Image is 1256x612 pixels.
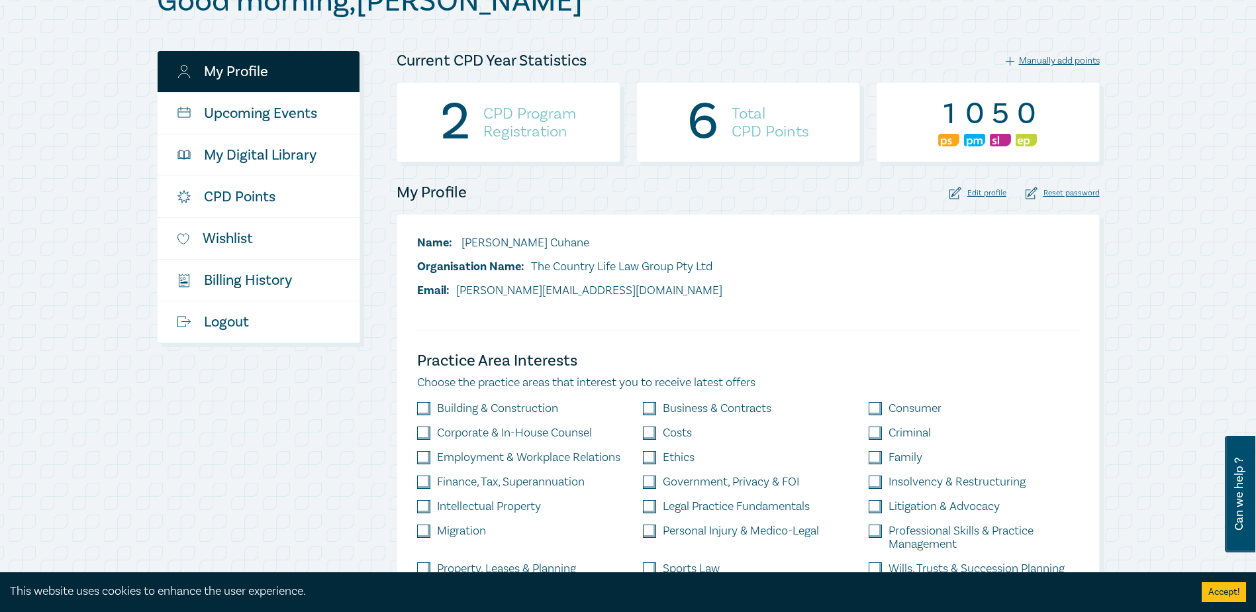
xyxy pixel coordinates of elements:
label: Legal Practice Fundamentals [663,500,810,513]
label: Sports Law [663,562,720,576]
label: Personal Injury & Medico-Legal [663,525,819,538]
label: Wills, Trusts & Succession Planning [889,562,1065,576]
li: [PERSON_NAME][EMAIL_ADDRESS][DOMAIN_NAME] [417,282,722,299]
label: Costs [663,427,692,440]
p: Choose the practice areas that interest you to receive latest offers [417,374,1079,391]
div: Reset password [1026,187,1100,199]
img: Professional Skills [938,134,959,146]
h4: My Profile [397,182,467,203]
label: Criminal [889,427,931,440]
h4: CPD Program Registration [483,105,576,140]
h4: Total CPD Points [732,105,809,140]
div: 0 [1016,97,1037,131]
label: Intellectual Property [437,500,541,513]
div: 5 [990,97,1011,131]
div: 1 [938,97,959,131]
label: Ethics [663,451,695,464]
img: Ethics & Professional Responsibility [1016,134,1037,146]
label: Consumer [889,402,942,415]
a: Logout [158,301,360,342]
label: Employment & Workplace Relations [437,451,620,464]
a: $Billing History [158,260,360,301]
div: Edit profile [949,187,1006,199]
div: This website uses cookies to enhance the user experience. [10,583,1182,600]
div: 0 [964,97,985,131]
li: The Country Life Law Group Pty Ltd [417,258,722,276]
tspan: $ [180,276,183,282]
a: Upcoming Events [158,93,360,134]
span: Can we help ? [1233,444,1245,544]
label: Business & Contracts [663,402,771,415]
img: Practice Management & Business Skills [964,134,985,146]
label: Corporate & In-House Counsel [437,427,592,440]
label: Property, Leases & Planning [437,562,576,576]
h4: Practice Area Interests [417,350,1079,372]
a: My Digital Library [158,134,360,176]
button: Accept cookies [1202,582,1246,602]
label: Government, Privacy & FOI [663,476,799,489]
img: Substantive Law [990,134,1011,146]
a: CPD Points [158,176,360,217]
label: Insolvency & Restructuring [889,476,1026,489]
span: Organisation Name: [417,259,524,274]
label: Litigation & Advocacy [889,500,1000,513]
label: Finance, Tax, Superannuation [437,476,585,489]
label: Professional Skills & Practice Management [889,525,1079,551]
span: Name: [417,235,452,250]
h4: Current CPD Year Statistics [397,50,587,72]
label: Family [889,451,922,464]
label: Building & Construction [437,402,558,415]
a: Wishlist [158,218,360,259]
label: Migration [437,525,486,538]
div: Manually add points [1006,55,1100,67]
div: 6 [687,105,718,140]
li: [PERSON_NAME] Cuhane [417,234,722,252]
a: My Profile [158,51,360,92]
span: Email: [417,283,450,298]
div: 2 [440,105,470,140]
